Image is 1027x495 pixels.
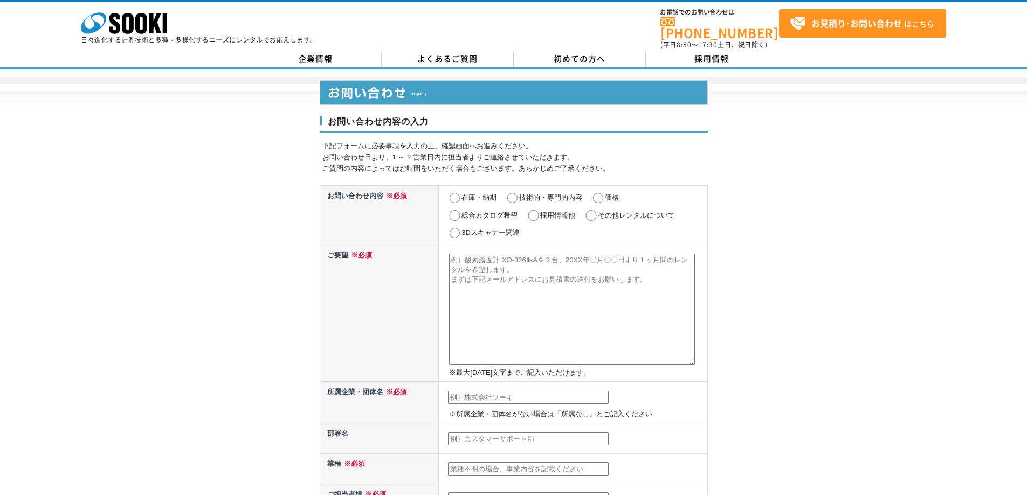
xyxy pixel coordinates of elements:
[779,9,946,38] a: お見積り･お問い合わせはこちら
[320,454,439,484] th: 業種
[81,37,317,43] p: 日々進化する計測技術と多種・多様化するニーズにレンタルでお応えします。
[461,211,518,219] label: 総合カタログ希望
[341,459,365,468] span: ※必須
[605,193,619,201] label: 価格
[382,51,514,67] a: よくあるご質問
[348,251,372,259] span: ※必須
[250,51,382,67] a: 企業情報
[646,51,778,67] a: 採用情報
[449,367,705,379] p: ※最大[DATE]文字までご記入いただけます。
[660,17,779,39] a: [PHONE_NUMBER]
[320,423,439,454] th: 部署名
[449,409,705,420] p: ※所属企業・団体名がない場合は「所属なし」とご記入ください
[448,432,609,446] input: 例）カスタマーサポート部
[320,116,708,133] h3: お問い合わせ内容の入力
[448,391,609,405] input: 例）株式会社ソーキ
[660,40,767,50] span: (平日 ～ 土日、祝日除く)
[514,51,646,67] a: 初めての方へ
[461,193,497,201] label: 在庫・納期
[519,193,582,201] label: 技術的・専門的内容
[811,17,902,30] strong: お見積り･お問い合わせ
[554,53,605,65] span: 初めての方へ
[677,40,692,50] span: 8:50
[540,211,575,219] label: 採用情報他
[660,9,779,16] span: お電話でのお問い合わせは
[790,16,934,32] span: はこちら
[383,192,407,200] span: ※必須
[383,388,407,396] span: ※必須
[598,211,675,219] label: その他レンタルについて
[461,228,520,236] label: 3Dスキャナー関連
[320,80,708,105] img: お問い合わせ
[448,462,609,476] input: 業種不明の場合、事業内容を記載ください
[320,382,439,423] th: 所属企業・団体名
[322,141,708,174] p: 下記フォームに必要事項を入力の上、確認画面へお進みください。 お問い合わせ日より、1 ～ 2 営業日内に担当者よりご連絡させていただきます。 ご質問の内容によってはお時間をいただく場合もございま...
[320,185,439,245] th: お問い合わせ内容
[698,40,718,50] span: 17:30
[320,245,439,381] th: ご要望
